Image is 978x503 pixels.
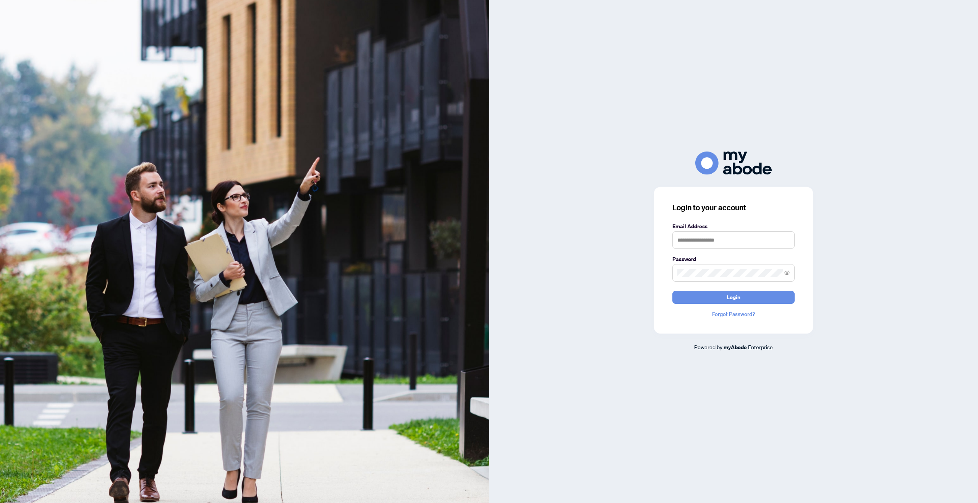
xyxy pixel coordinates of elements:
a: Forgot Password? [672,310,795,318]
button: Login [672,291,795,304]
img: ma-logo [695,152,772,175]
span: Enterprise [748,343,773,350]
label: Email Address [672,222,795,231]
span: eye-invisible [784,270,790,276]
span: Login [727,291,740,303]
h3: Login to your account [672,202,795,213]
a: myAbode [724,343,747,351]
label: Password [672,255,795,263]
span: Powered by [694,343,722,350]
